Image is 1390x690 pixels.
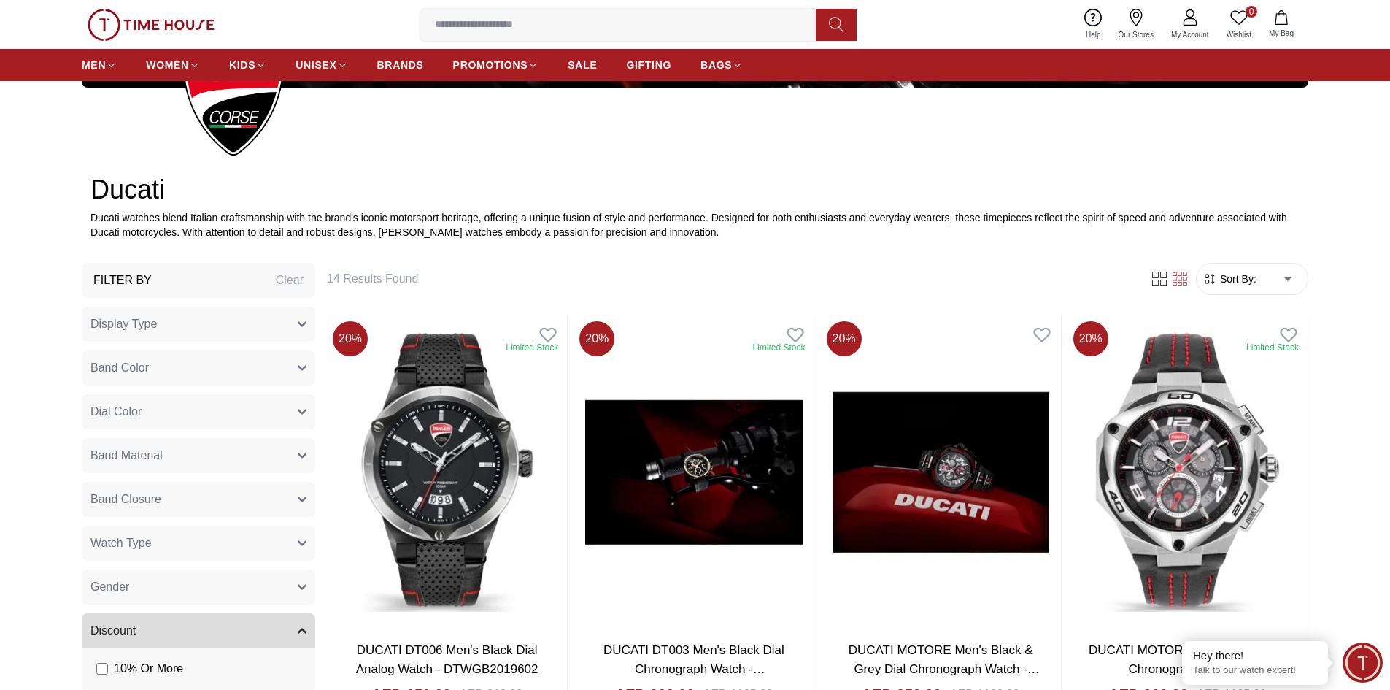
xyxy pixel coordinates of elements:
div: Chat Widget [1343,643,1383,683]
a: BAGS [700,52,743,78]
button: Gender [82,570,315,605]
a: 0Wishlist [1218,6,1260,43]
h3: Filter By [93,272,152,289]
span: Display Type [90,315,157,333]
span: Wishlist [1221,29,1257,40]
a: MEN [82,52,117,78]
img: DUCATI DT003 Men's Black Dial Chronograph Watch - DTWGC2019102 [574,315,814,629]
span: Discount [90,622,136,640]
span: GIFTING [626,58,671,72]
div: Limited Stock [1246,342,1299,353]
span: My Bag [1263,28,1300,39]
span: Gender [90,578,129,596]
p: Talk to our watch expert! [1193,664,1317,677]
button: Discount [82,613,315,648]
span: Band Closure [90,491,161,508]
span: Watch Type [90,534,152,552]
span: KIDS [229,58,255,72]
img: DUCATI DT006 Men's Black Dial Analog Watch - DTWGB2019602 [327,315,567,629]
span: UNISEX [296,58,336,72]
button: My Bag [1260,7,1302,42]
span: Help [1080,29,1107,40]
span: 20 % [333,321,368,356]
a: Help [1077,6,1110,43]
a: UNISEX [296,52,347,78]
img: ... [183,48,284,156]
button: Sort By: [1202,272,1256,286]
a: Our Stores [1110,6,1162,43]
div: Limited Stock [752,342,805,353]
img: DUCATI MOTORE Men's Black & Grey Dial Chronograph Watch - DTWGO0000308 [821,315,1061,629]
span: Sort By: [1217,272,1256,286]
span: Dial Color [90,403,142,421]
div: Hey there! [1193,648,1317,663]
input: 10% Or More [96,663,108,675]
button: Watch Type [82,526,315,561]
div: Clear [276,272,304,289]
div: Limited Stock [506,342,558,353]
button: Band Closure [82,482,315,517]
span: SALE [568,58,597,72]
span: Band Material [90,447,163,464]
span: Our Stores [1113,29,1159,40]
a: DUCATI DT006 Men's Black Dial Analog Watch - DTWGB2019602 [356,643,538,676]
span: BRANDS [377,58,424,72]
span: 10 % Or More [114,660,183,678]
span: PROMOTIONS [453,58,528,72]
button: Band Material [82,438,315,473]
button: Band Color [82,350,315,386]
h2: Ducati [90,175,1300,204]
span: My Account [1165,29,1215,40]
img: DUCATI MOTORE Men's Black Dial Chronograph Watch - DTWGC0000302 [1067,315,1308,629]
p: Ducati watches blend Italian craftsmanship with the brand's iconic motorsport heritage, offering ... [90,210,1300,239]
a: SALE [568,52,597,78]
span: Band Color [90,359,149,377]
span: 20 % [579,321,614,356]
a: KIDS [229,52,266,78]
span: BAGS [700,58,732,72]
img: ... [88,9,215,41]
span: 0 [1246,6,1257,18]
a: PROMOTIONS [453,52,539,78]
a: BRANDS [377,52,424,78]
a: GIFTING [626,52,671,78]
span: 20 % [1073,321,1108,356]
button: Display Type [82,307,315,342]
span: MEN [82,58,106,72]
span: WOMEN [146,58,189,72]
a: WOMEN [146,52,200,78]
button: Dial Color [82,394,315,429]
span: 20 % [827,321,862,356]
h6: 14 Results Found [327,270,1132,288]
